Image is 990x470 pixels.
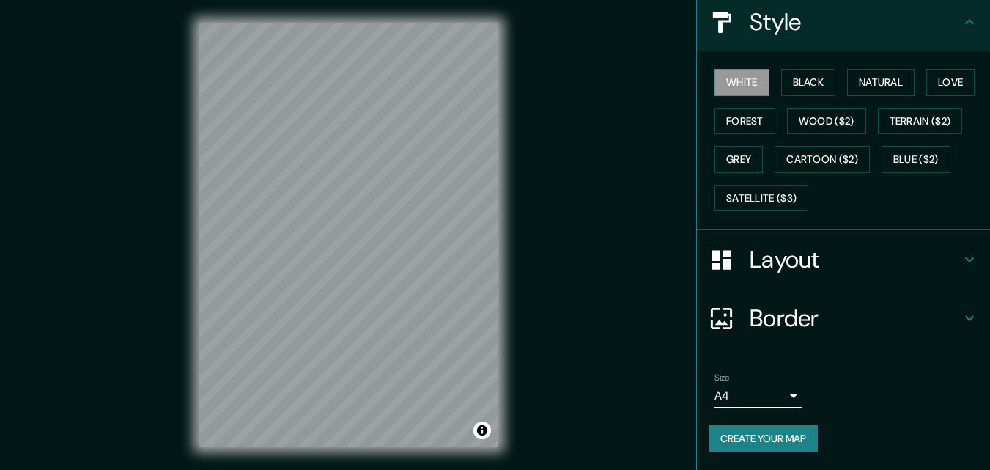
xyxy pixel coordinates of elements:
div: A4 [714,384,802,408]
button: Satellite ($3) [714,185,808,212]
button: Toggle attribution [473,422,491,439]
canvas: Map [199,23,498,447]
button: Grey [714,146,763,173]
div: Layout [697,230,990,289]
h4: Layout [750,245,961,274]
button: Black [781,69,836,96]
button: Forest [714,108,775,135]
label: Size [714,372,730,384]
button: Terrain ($2) [878,108,963,135]
button: Wood ($2) [787,108,866,135]
button: Create your map [709,425,818,452]
button: White [714,69,769,96]
h4: Style [750,7,961,37]
div: Border [697,289,990,348]
iframe: Help widget launcher [860,413,974,454]
h4: Border [750,304,961,333]
button: Natural [847,69,915,96]
button: Love [926,69,975,96]
button: Blue ($2) [882,146,950,173]
button: Cartoon ($2) [775,146,870,173]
